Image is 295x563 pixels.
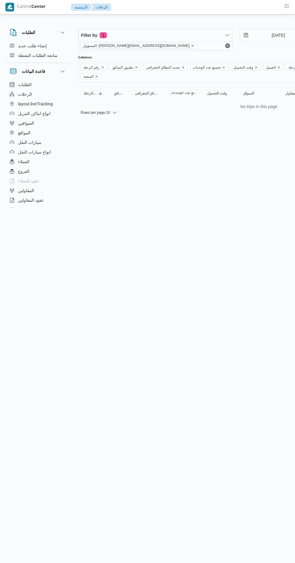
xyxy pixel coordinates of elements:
button: الرحلات [91,4,111,11]
span: العميل [266,64,276,71]
span: اجهزة التليفون [18,206,43,213]
div: الطلبات [5,41,71,63]
button: Remove رقم الرحلة from selection in this group [101,66,104,69]
span: الفروع [18,168,29,175]
button: العملاء [7,157,69,166]
span: المسؤول: [PERSON_NAME][EMAIL_ADDRESS][DOMAIN_NAME] [83,43,190,48]
span: رقم الرحلة; Sorted in descending order [84,91,97,96]
span: وقت التحميل [233,64,253,71]
button: انواع سيارات النقل [7,147,69,157]
button: الطلبات [7,80,69,89]
label: Columns [78,55,92,60]
button: قاعدة البيانات [10,68,66,75]
div: قاعدة البيانات [5,80,71,210]
button: السواق [241,89,277,98]
span: السواق [243,91,254,96]
span: العملاء [18,158,29,165]
button: Filter by1 active filters [79,29,232,41]
span: انواع اماكن التنزيل [18,110,51,117]
button: layout.liveTracking [7,99,69,109]
button: اجهزة التليفون [7,205,69,215]
button: remove selected entity [191,44,194,48]
button: Remove تجميع عدد الوحدات from selection in this group [222,66,225,69]
button: Remove وقت التحميل from selection in this group [254,66,258,69]
button: Rows per page:10 [78,109,120,116]
h3: قاعدة البيانات [22,68,45,75]
span: وقت التحميل [231,64,261,70]
button: رقم الرحلةSorted in descending order [81,89,105,98]
span: عقود العملاء [18,177,39,185]
button: المواقع [7,128,69,138]
button: الطلبات [10,29,66,36]
button: Remove [224,42,231,49]
button: عقود المقاولين [7,195,69,205]
span: 1 active filters [100,32,107,38]
button: سيارات النقل [7,138,69,147]
svg: Sorted in descending order [98,91,103,96]
span: المواقع [18,129,30,136]
span: السواقين [18,120,34,127]
button: وقت التحميل [205,89,235,98]
span: رقم الرحلة [83,64,100,71]
button: Remove العميل from selection in this group [277,66,281,69]
button: عقود العملاء [7,176,69,186]
span: وقت التحميل [207,91,227,96]
span: تطبيق السائق [112,64,133,71]
button: الرئيسيه [71,4,92,11]
button: انواع اماكن التنزيل [7,109,69,118]
span: layout.liveTracking [18,100,53,107]
img: X8yXhbKr1z7QwAAAABJRU5ErkJggg== [5,3,14,11]
button: Remove تطبيق السائق from selection in this group [135,66,138,69]
span: عقود المقاولين [18,197,44,204]
button: تطبيق السائق [111,89,126,98]
button: الفروع [7,166,69,176]
button: متابعة الطلبات النشطة [7,51,69,60]
button: تحديد النطاق الجغرافى [132,89,163,98]
span: Filter by [81,32,97,39]
b: Center [32,5,46,10]
span: المسؤول: mohamed.zaki@illa.com.eg [80,43,197,49]
span: تحديد النطاق الجغرافى [146,64,180,71]
span: رقم الرحلة [81,64,107,70]
span: المنصه [81,73,101,79]
span: تحديد النطاق الجغرافى [135,91,160,96]
span: تجميع عدد الوحدات [171,91,196,96]
span: تجميع عدد الوحدات [193,64,221,71]
span: الطلبات [18,81,32,88]
span: المنصه [83,73,94,80]
span: Rows per page : 10 [81,109,110,116]
h3: الطلبات [22,29,35,36]
span: إنشاء طلب جديد [18,42,47,49]
span: تطبيق السائق [110,64,141,70]
span: المقاولين [18,187,34,194]
span: العميل [263,64,283,70]
button: Remove تحديد النطاق الجغرافى from selection in this group [181,66,185,69]
span: تطبيق السائق [114,91,124,96]
span: تحديد النطاق الجغرافى [143,64,188,70]
button: المقاولين [7,186,69,195]
span: الرحلات [18,91,32,98]
button: Remove المنصه from selection in this group [95,75,98,78]
span: متابعة الطلبات النشطة [18,52,57,59]
button: الرحلات [7,89,69,99]
button: السواقين [7,118,69,128]
span: تجميع عدد الوحدات [190,64,228,70]
span: سيارات النقل [18,139,42,146]
button: إنشاء طلب جديد [7,41,69,51]
span: انواع سيارات النقل [18,148,51,156]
